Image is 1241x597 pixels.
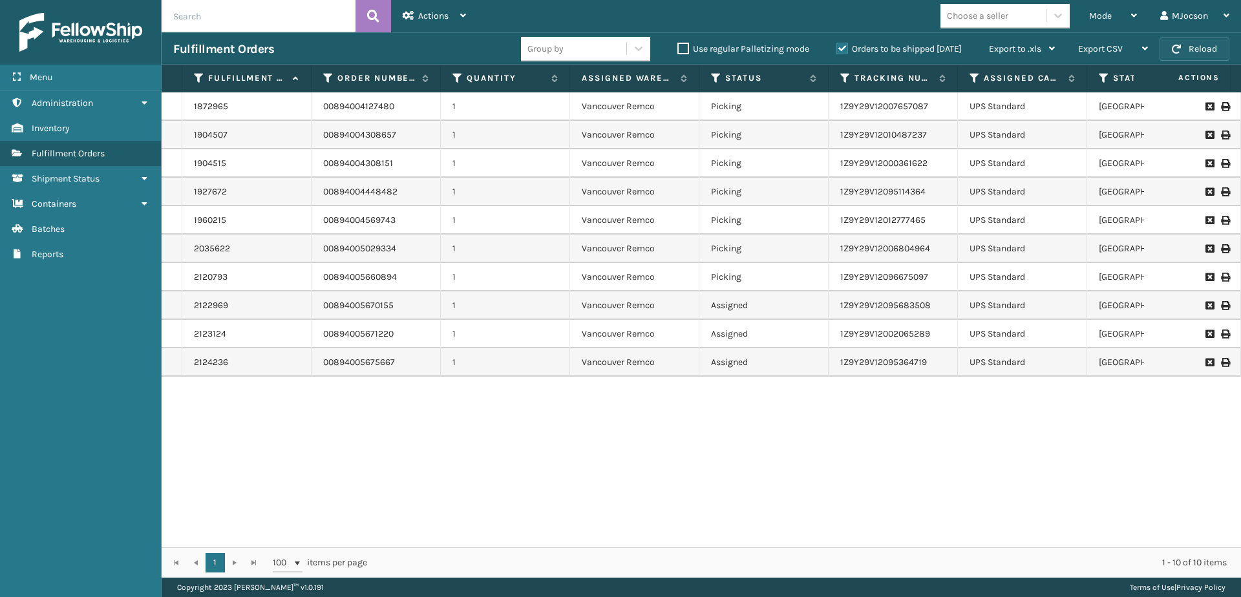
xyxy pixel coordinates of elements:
[677,43,809,54] label: Use regular Palletizing mode
[312,121,441,149] td: 00894004308657
[1176,583,1225,592] a: Privacy Policy
[1205,330,1213,339] i: Request to Be Cancelled
[1205,187,1213,196] i: Request to Be Cancelled
[441,263,570,291] td: 1
[1221,244,1229,253] i: Print Label
[194,356,228,369] a: 2124236
[699,263,829,291] td: Picking
[699,178,829,206] td: Picking
[1130,583,1174,592] a: Terms of Use
[840,215,926,225] a: 1Z9Y29V12012777465
[418,10,449,21] span: Actions
[570,121,699,149] td: Vancouver Remco
[1221,273,1229,282] i: Print Label
[312,235,441,263] td: 00894005029334
[1205,358,1213,367] i: Request to Be Cancelled
[312,206,441,235] td: 00894004569743
[1087,320,1216,348] td: [GEOGRAPHIC_DATA]
[1205,102,1213,111] i: Request to Be Cancelled
[337,72,416,84] label: Order Number
[273,556,292,569] span: 100
[194,129,228,141] a: 1904507
[441,291,570,320] td: 1
[1089,10,1112,21] span: Mode
[1221,102,1229,111] i: Print Label
[312,348,441,377] td: 00894005675667
[1087,348,1216,377] td: [GEOGRAPHIC_DATA]
[989,43,1041,54] span: Export to .xls
[206,553,225,572] a: 1
[570,149,699,178] td: Vancouver Remco
[1205,216,1213,225] i: Request to Be Cancelled
[947,9,1008,23] div: Choose a seller
[582,72,674,84] label: Assigned Warehouse
[840,186,926,197] a: 1Z9Y29V12095114364
[1221,358,1229,367] i: Print Label
[1160,37,1229,61] button: Reload
[570,320,699,348] td: Vancouver Remco
[1205,159,1213,168] i: Request to Be Cancelled
[1221,187,1229,196] i: Print Label
[32,224,65,235] span: Batches
[570,291,699,320] td: Vancouver Remco
[194,185,227,198] a: 1927672
[32,173,100,184] span: Shipment Status
[527,42,564,56] div: Group by
[699,235,829,263] td: Picking
[441,348,570,377] td: 1
[441,235,570,263] td: 1
[30,72,52,83] span: Menu
[1221,159,1229,168] i: Print Label
[32,148,105,159] span: Fulfillment Orders
[699,291,829,320] td: Assigned
[1087,263,1216,291] td: [GEOGRAPHIC_DATA]
[1205,244,1213,253] i: Request to Be Cancelled
[1087,178,1216,206] td: [GEOGRAPHIC_DATA]
[194,299,228,312] a: 2122969
[958,348,1087,377] td: UPS Standard
[699,348,829,377] td: Assigned
[840,271,928,282] a: 1Z9Y29V12096675097
[854,72,933,84] label: Tracking Number
[840,243,930,254] a: 1Z9Y29V12006804964
[441,320,570,348] td: 1
[570,263,699,291] td: Vancouver Remco
[273,553,367,572] span: items per page
[385,556,1227,569] div: 1 - 10 of 10 items
[1087,92,1216,121] td: [GEOGRAPHIC_DATA]
[840,328,930,339] a: 1Z9Y29V12002065289
[194,242,230,255] a: 2035622
[194,328,226,340] a: 2123124
[958,235,1087,263] td: UPS Standard
[1130,578,1225,597] div: |
[958,149,1087,178] td: UPS Standard
[194,214,226,227] a: 1960215
[312,92,441,121] td: 00894004127480
[1087,235,1216,263] td: [GEOGRAPHIC_DATA]
[958,291,1087,320] td: UPS Standard
[173,41,274,57] h3: Fulfillment Orders
[1087,206,1216,235] td: [GEOGRAPHIC_DATA]
[984,72,1062,84] label: Assigned Carrier Service
[1113,72,1191,84] label: State
[699,149,829,178] td: Picking
[19,13,142,52] img: logo
[441,149,570,178] td: 1
[312,178,441,206] td: 00894004448482
[958,121,1087,149] td: UPS Standard
[177,578,324,597] p: Copyright 2023 [PERSON_NAME]™ v 1.0.191
[1205,301,1213,310] i: Request to Be Cancelled
[312,149,441,178] td: 00894004308151
[836,43,962,54] label: Orders to be shipped [DATE]
[1087,291,1216,320] td: [GEOGRAPHIC_DATA]
[1221,131,1229,140] i: Print Label
[1138,67,1227,89] span: Actions
[958,320,1087,348] td: UPS Standard
[1087,121,1216,149] td: [GEOGRAPHIC_DATA]
[32,98,93,109] span: Administration
[699,320,829,348] td: Assigned
[32,123,70,134] span: Inventory
[958,206,1087,235] td: UPS Standard
[208,72,286,84] label: Fulfillment Order Id
[312,263,441,291] td: 00894005660894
